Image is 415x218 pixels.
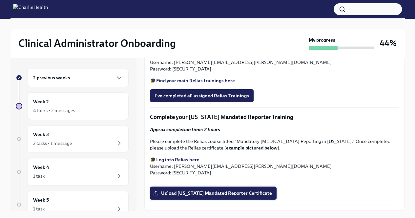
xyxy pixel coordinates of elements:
[16,125,129,153] a: Week 32 tasks • 1 message
[150,89,254,102] button: I've completed all assigned Relias Trainings
[28,68,129,87] div: 2 previous weeks
[309,37,335,43] strong: My progress
[33,98,49,105] h6: Week 2
[18,37,176,50] h2: Clinical Administrator Onboarding
[150,113,399,121] p: Complete your [US_STATE] Mandated Reporter Training
[150,187,277,200] label: Upload [US_STATE] Mandated Reporter Certificate
[150,156,399,176] p: 🎓 Username: [PERSON_NAME][EMAIL_ADDRESS][PERSON_NAME][DOMAIN_NAME] Password: [SECURITY_DATA]
[155,92,249,99] span: I've completed all assigned Relias Trainings
[155,190,272,196] span: Upload [US_STATE] Mandated Reporter Certificate
[226,145,278,151] strong: example pictured below
[16,92,129,120] a: Week 24 tasks • 2 messages
[33,131,49,138] h6: Week 3
[33,206,45,212] div: 1 task
[13,4,48,14] img: CharlieHealth
[150,77,399,84] p: 🎓
[33,173,45,179] div: 1 task
[380,37,397,49] h3: 44%
[156,78,235,84] a: Find your main Relias trainings here
[156,157,199,163] a: Log into Relias here
[33,164,49,171] h6: Week 4
[150,127,220,132] strong: Approx completion time: 2 hours
[16,158,129,186] a: Week 41 task
[33,107,75,114] div: 4 tasks • 2 messages
[33,196,49,204] h6: Week 5
[150,52,399,72] p: Here is your Relias login info: Username: [PERSON_NAME][EMAIL_ADDRESS][PERSON_NAME][DOMAIN_NAME] ...
[150,138,399,151] p: Please complete the Relias course titled "Mandatory [MEDICAL_DATA] Reporting in [US_STATE]." Once...
[33,74,70,81] h6: 2 previous weeks
[33,140,72,147] div: 2 tasks • 1 message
